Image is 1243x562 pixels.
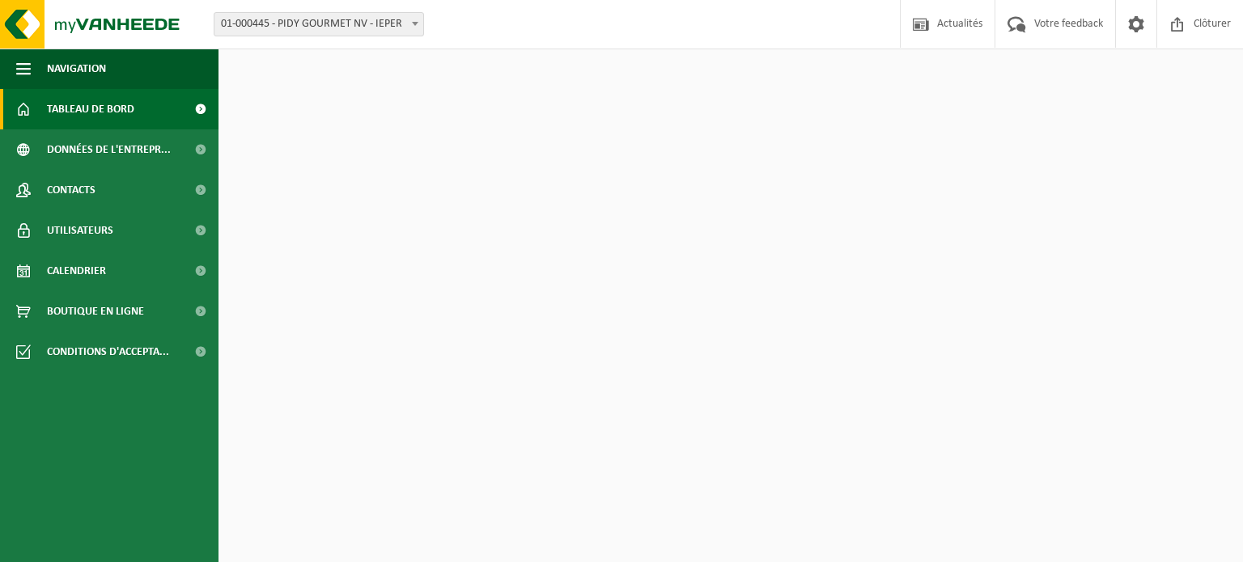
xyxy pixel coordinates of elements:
span: Calendrier [47,251,106,291]
span: 01-000445 - PIDY GOURMET NV - IEPER [214,13,423,36]
span: Données de l'entrepr... [47,129,171,170]
span: Boutique en ligne [47,291,144,332]
span: 01-000445 - PIDY GOURMET NV - IEPER [214,12,424,36]
span: Conditions d'accepta... [47,332,169,372]
span: Navigation [47,49,106,89]
span: Tableau de bord [47,89,134,129]
span: Utilisateurs [47,210,113,251]
span: Contacts [47,170,95,210]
